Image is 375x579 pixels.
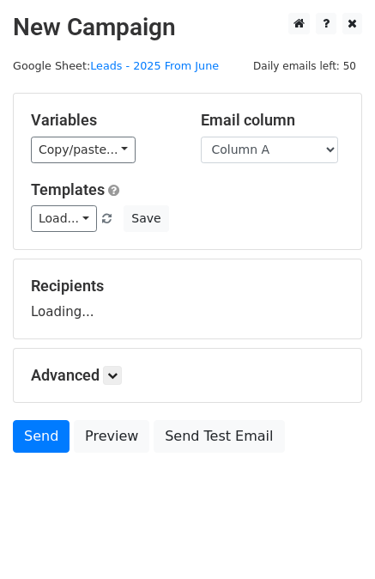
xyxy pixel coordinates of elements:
h5: Email column [201,111,345,130]
span: Daily emails left: 50 [247,57,362,76]
div: Loading... [31,277,344,321]
small: Google Sheet: [13,59,219,72]
a: Leads - 2025 From June [90,59,219,72]
h5: Recipients [31,277,344,296]
a: Send Test Email [154,420,284,453]
button: Save [124,205,168,232]
a: Preview [74,420,149,453]
a: Copy/paste... [31,137,136,163]
h5: Advanced [31,366,344,385]
a: Send [13,420,70,453]
a: Load... [31,205,97,232]
a: Daily emails left: 50 [247,59,362,72]
h2: New Campaign [13,13,362,42]
h5: Variables [31,111,175,130]
a: Templates [31,180,105,198]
